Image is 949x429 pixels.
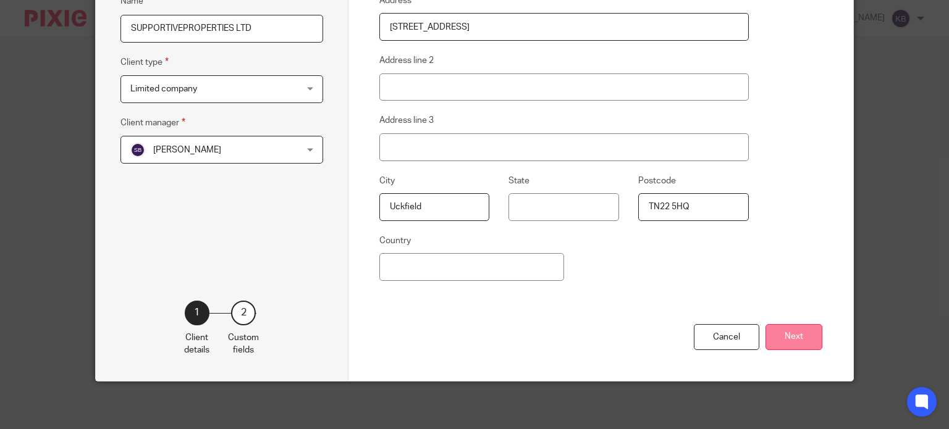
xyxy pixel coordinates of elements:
label: Country [379,235,411,247]
label: City [379,175,395,187]
div: Cancel [694,324,759,351]
div: 2 [231,301,256,325]
label: Postcode [638,175,676,187]
label: Client manager [120,115,185,130]
button: Next [766,324,822,351]
label: Client type [120,55,169,69]
span: [PERSON_NAME] [153,146,221,154]
label: Address line 2 [379,54,434,67]
label: Address line 3 [379,114,434,127]
p: Client details [184,331,209,357]
p: Custom fields [228,331,259,357]
span: Limited company [130,85,197,93]
div: 1 [185,301,209,325]
img: svg%3E [130,143,145,157]
label: State [508,175,529,187]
